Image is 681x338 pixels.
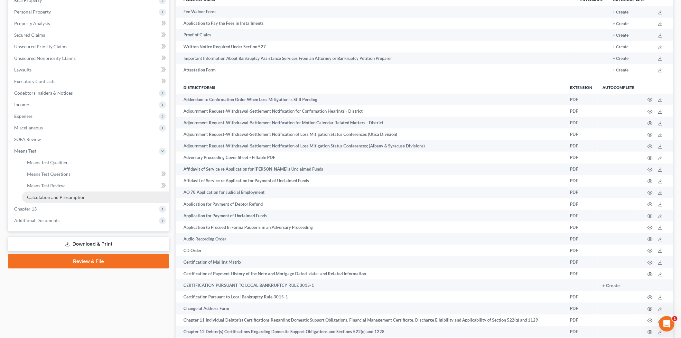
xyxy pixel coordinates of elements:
[565,326,598,338] td: PDF
[27,194,86,200] span: Calculation and Presumption
[9,41,169,52] a: Unsecured Priority Claims
[613,22,629,26] button: + Create
[14,218,60,223] span: Additional Documents
[565,117,598,128] td: PDF
[176,256,565,268] td: Certification of Mailing Matrix
[598,81,640,94] th: Autocomplete
[565,221,598,233] td: PDF
[14,79,55,84] span: Executory Contracts
[176,303,565,314] td: Change of Address Form
[176,18,575,29] td: Application to Pay the Fees in Installments
[9,52,169,64] a: Unsecured Nonpriority Claims
[565,81,598,94] th: Extension
[613,10,629,14] button: + Create
[27,183,65,188] span: Means Test Review
[14,67,32,72] span: Lawsuits
[8,254,169,268] a: Review & File
[565,164,598,175] td: PDF
[176,175,565,187] td: Affidavit of Service re Application for Payment of Unclaimed Funds
[176,152,565,163] td: Adversary Proceeding Cover Sheet - Fillable PDF
[176,210,565,221] td: Application for Payment of Unclaimed Funds
[176,268,565,279] td: Certification of Payment History of the Note and Mortgage Dated -date- and Related Information
[14,125,43,130] span: Miscellaneous
[9,29,169,41] a: Secured Claims
[176,64,575,76] td: Attestation Form
[27,160,68,165] span: Means Test Qualifier
[14,102,29,107] span: Income
[176,52,575,64] td: Important Information About Bankruptcy Assistance Services From an Attorney or Bankruptcy Petitio...
[565,105,598,117] td: PDF
[613,57,629,61] button: + Create
[603,284,620,288] button: + Create
[176,81,565,94] th: District forms
[176,315,565,326] td: Chapter 11 Individual Debtor(s) Certifications Regarding Domestic Support Obligations, Financial ...
[14,21,50,26] span: Property Analysis
[22,192,169,203] a: Calculation and Presumption
[176,94,565,105] td: Addendum to Confirmation Order When Loss Mitigation is Still Pending
[14,148,36,154] span: Means Test
[613,45,629,49] button: + Create
[176,233,565,245] td: Audio Recording Order
[176,29,575,41] td: Proof of Claim
[176,140,565,152] td: Adjournment Request-Withdrawal-Settlement Notification of Loss Mitigation Status Conferences; (Al...
[565,140,598,152] td: PDF
[565,256,598,268] td: PDF
[565,128,598,140] td: PDF
[176,326,565,338] td: Chapter 12 Debtor(s) Certifications Regarding Domestic Support Obligations and Sections 522(q) an...
[22,157,169,168] a: Means Test Qualifier
[565,198,598,210] td: PDF
[176,198,565,210] td: Application for Payment of Debtor Refund
[14,206,37,211] span: Chapter 13
[565,291,598,303] td: PDF
[565,152,598,163] td: PDF
[9,18,169,29] a: Property Analysis
[672,316,677,321] span: 1
[176,164,565,175] td: Affidavit of Service re Application for [PERSON_NAME]'s Unclaimed Funds
[613,33,629,38] button: + Create
[27,171,70,177] span: Means Test Questions
[14,44,67,49] span: Unsecured Priority Claims
[176,117,565,128] td: Adjournment Request-Withdrawal-Settlement Notification for Motion Calendar Related Matters - Dist...
[22,168,169,180] a: Means Test Questions
[565,233,598,245] td: PDF
[9,76,169,87] a: Executory Contracts
[565,94,598,105] td: PDF
[14,90,73,96] span: Codebtors Insiders & Notices
[659,316,675,332] iframe: Intercom live chat
[613,68,629,72] button: + Create
[176,279,565,291] td: CERTIFICATION PURSUANT TO LOCAL BANKRUPTCY RULE 3015-1
[22,180,169,192] a: Means Test Review
[14,136,41,142] span: SOFA Review
[565,210,598,221] td: PDF
[14,9,51,14] span: Personal Property
[565,245,598,256] td: PDF
[8,237,169,252] a: Download & Print
[176,6,575,18] td: Fee Waiver Form
[565,268,598,279] td: PDF
[176,245,565,256] td: CD Order
[9,134,169,145] a: SOFA Review
[565,175,598,187] td: PDF
[565,187,598,198] td: PDF
[176,128,565,140] td: Adjournment Request-Withdrawal-Settlement Notification of Loss Mitigation Status Conferences (Uti...
[14,32,45,38] span: Secured Claims
[565,315,598,326] td: PDF
[176,291,565,303] td: Certification Pursuant to Local Bankruptcy Rule 3015-1
[176,221,565,233] td: Application to Proceed In Forma Pauperis in an Adversary Proceeding
[565,303,598,314] td: PDF
[14,55,76,61] span: Unsecured Nonpriority Claims
[176,41,575,52] td: Written Notice Required Under Section 527
[14,113,33,119] span: Expenses
[9,64,169,76] a: Lawsuits
[176,105,565,117] td: Adjournment Request-Withdrawal-Settlement Notification for Confirmation Hearings - District
[176,187,565,198] td: AO 78 Application for Judicial Employment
